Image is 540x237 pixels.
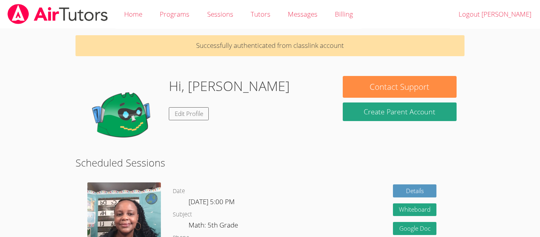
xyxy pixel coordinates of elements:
[76,155,464,170] h2: Scheduled Sessions
[169,76,290,96] h1: Hi, [PERSON_NAME]
[173,186,185,196] dt: Date
[288,9,317,19] span: Messages
[393,222,436,235] a: Google Doc
[343,76,457,98] button: Contact Support
[343,102,457,121] button: Create Parent Account
[189,197,235,206] span: [DATE] 5:00 PM
[189,220,240,233] dd: Math: 5th Grade
[7,4,109,24] img: airtutors_banner-c4298cdbf04f3fff15de1276eac7730deb9818008684d7c2e4769d2f7ddbe033.png
[173,210,192,220] dt: Subject
[393,203,436,216] button: Whiteboard
[169,107,209,120] a: Edit Profile
[76,35,464,56] p: Successfully authenticated from classlink account
[393,184,436,197] a: Details
[83,76,162,155] img: default.png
